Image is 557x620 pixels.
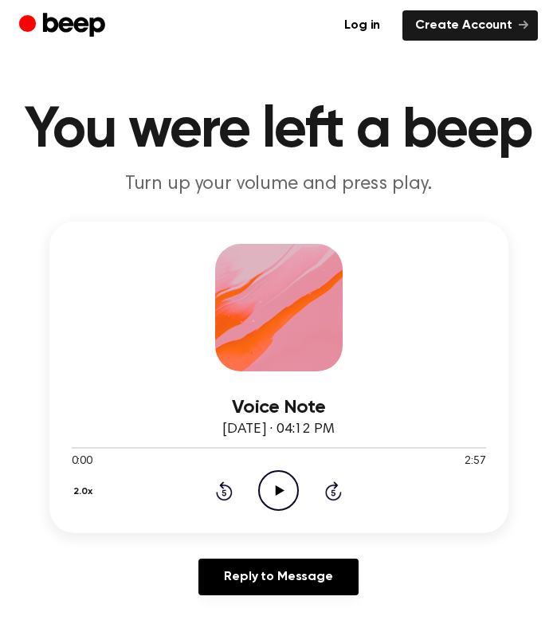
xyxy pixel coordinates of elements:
[72,397,486,418] h3: Voice Note
[465,453,485,470] span: 2:57
[19,102,538,159] h1: You were left a beep
[331,10,393,41] a: Log in
[19,10,109,41] a: Beep
[222,422,334,437] span: [DATE] · 04:12 PM
[402,10,538,41] a: Create Account
[19,172,538,196] p: Turn up your volume and press play.
[72,478,99,505] button: 2.0x
[198,559,358,595] a: Reply to Message
[72,453,92,470] span: 0:00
